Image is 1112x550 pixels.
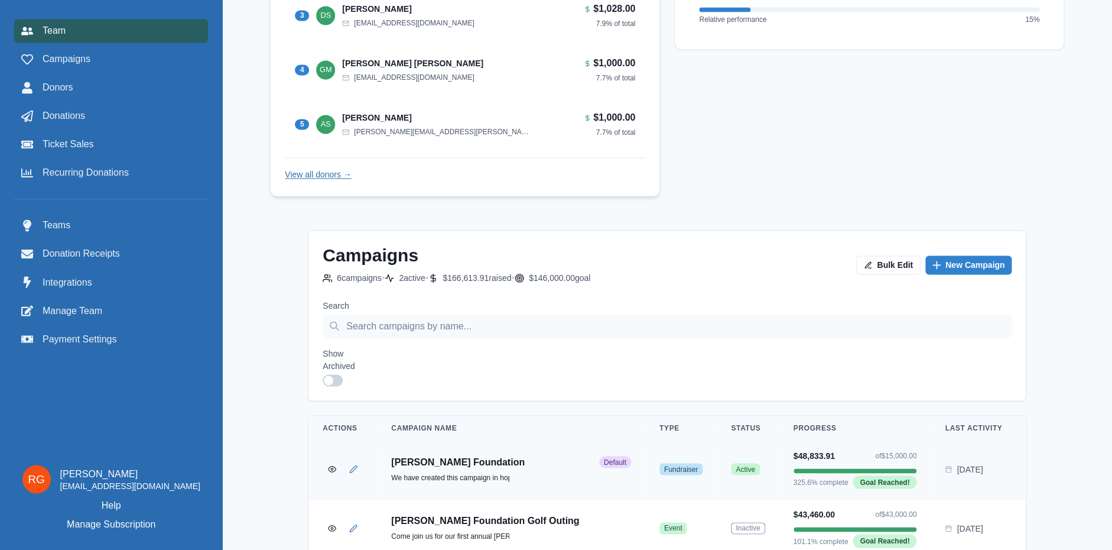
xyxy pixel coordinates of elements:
a: View all donors → [285,170,352,179]
span: Goal Reached! [853,534,916,547]
p: $146,000.00 goal [529,272,590,284]
span: Donation Receipts [43,247,120,261]
a: Help [102,498,121,512]
span: 5 [295,119,309,130]
label: Show Archived [323,347,355,372]
p: [EMAIL_ADDRESS][DOMAIN_NAME] [354,18,474,28]
p: [PERSON_NAME] [PERSON_NAME] [342,57,483,70]
p: Last Activity [945,423,1002,432]
span: Team [43,24,66,38]
a: Recurring Donations [14,161,208,185]
button: Bulk Edit [856,255,921,274]
a: Donations [14,104,208,128]
a: Donors [14,76,208,99]
div: Danny Sagen [320,12,331,20]
a: Campaigns [14,47,208,71]
div: Richard P. Grimley [28,473,45,484]
a: Manage Team [14,299,208,322]
span: 3 [295,10,309,21]
p: 6 campaign s [337,272,382,284]
p: $43,460.00 [794,508,835,520]
p: $1,000.00 [593,56,635,70]
p: 15 % [1025,14,1039,25]
p: of $43,000.00 [875,508,916,520]
p: Campaign Name [391,423,457,432]
p: 7.9 % of total [596,18,635,29]
p: $48,833.91 [794,449,835,461]
a: Payment Settings [14,327,208,351]
p: Relative performance [699,14,766,25]
p: Type [659,423,679,432]
input: Search campaigns by name... [323,314,1012,338]
p: [PERSON_NAME] Foundation [391,456,594,468]
span: Campaigns [43,52,90,66]
a: New Campaign [925,255,1012,274]
p: Progress [794,423,837,432]
span: fundraiser [659,463,703,475]
span: Donors [43,80,73,95]
p: [EMAIL_ADDRESS][DOMAIN_NAME] [354,72,474,83]
p: $1,000.00 [593,111,635,125]
span: event [659,522,687,534]
p: Manage Subscription [67,517,155,531]
p: • [511,271,515,285]
p: [PERSON_NAME] [342,112,411,124]
span: Goal Reached! [853,475,916,488]
button: Edit Campaign [344,460,363,478]
p: $166,613.91 raised [443,272,511,284]
span: Inactive [731,522,765,534]
p: [PERSON_NAME] [342,3,411,15]
span: Teams [43,218,70,232]
span: 4 [295,64,309,75]
button: View Campaign [323,519,342,538]
span: Manage Team [43,303,102,318]
p: 325.6 % complete [794,476,848,488]
p: [PERSON_NAME] Foundation Golf Outing [391,515,631,526]
div: Gordon Rees Scully Mansukhani [320,66,332,74]
p: 2 active [399,272,425,284]
a: Team [14,19,208,43]
p: 7.7 % of total [596,127,635,138]
h2: Campaigns [323,245,418,266]
p: Status [731,423,760,432]
span: Active [731,463,760,475]
span: Integrations [43,275,92,289]
p: [EMAIL_ADDRESS][DOMAIN_NAME] [60,481,200,491]
span: Ticket Sales [43,137,94,151]
p: [PERSON_NAME][EMAIL_ADDRESS][PERSON_NAME][DOMAIN_NAME] [354,127,533,137]
span: Default [599,456,631,468]
div: Aaron Sosnoski [321,121,331,128]
p: 101.1 % complete [794,535,848,547]
p: [DATE] [957,463,983,475]
p: Come join us for our first annual [PERSON_NAME] Foundation Golf Outing and dinner at [GEOGRAPHIC_... [391,531,509,541]
p: 7.7 % of total [596,73,635,83]
p: [DATE] [957,522,983,534]
p: of $15,000.00 [875,449,916,461]
a: Integrations [14,270,208,294]
th: Actions [308,416,377,440]
span: Donations [43,109,85,123]
a: Donation Receipts [14,242,208,266]
label: Search [323,299,1004,312]
button: View Campaign [323,460,342,478]
a: Ticket Sales [14,132,208,156]
p: • [382,271,385,285]
p: [PERSON_NAME] [60,467,200,481]
button: Edit Campaign [344,519,363,538]
p: • [425,271,429,285]
a: 5Aaron Sosnoski[PERSON_NAME][PERSON_NAME][EMAIL_ADDRESS][PERSON_NAME][DOMAIN_NAME]$1,000.007.7% o... [285,101,645,148]
span: Payment Settings [43,332,116,346]
a: Teams [14,213,208,237]
a: 4Gordon Rees Scully Mansukhani[PERSON_NAME] [PERSON_NAME][EMAIL_ADDRESS][DOMAIN_NAME]$1,000.007.7... [285,46,645,93]
p: $1,028.00 [593,2,635,16]
p: We have created this campaign in hope to raise money for organizations that stand for [PERSON_NAM... [391,473,509,483]
span: Recurring Donations [43,166,129,180]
